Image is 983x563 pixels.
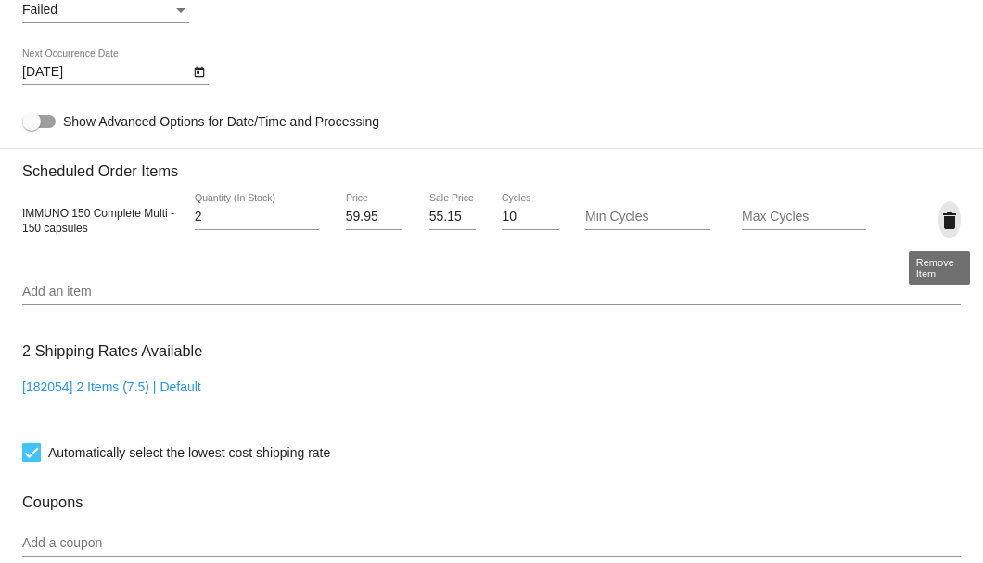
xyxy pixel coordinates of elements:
[22,65,189,80] input: Next Occurrence Date
[22,148,961,180] h3: Scheduled Order Items
[742,210,866,224] input: Max Cycles
[585,210,709,224] input: Min Cycles
[346,210,402,224] input: Price
[22,379,201,394] a: [182054] 2 Items (7.5) | Default
[189,61,209,81] button: Open calendar
[22,480,961,511] h3: Coupons
[502,210,558,224] input: Cycles
[938,210,961,232] mat-icon: delete
[22,285,961,300] input: Add an item
[22,331,202,371] h3: 2 Shipping Rates Available
[22,2,57,17] span: Failed
[63,112,379,131] span: Show Advanced Options for Date/Time and Processing
[22,3,189,18] mat-select: Status
[48,441,330,464] span: Automatically select the lowest cost shipping rate
[22,207,174,235] span: IMMUNO 150 Complete Multi - 150 capsules
[22,536,961,551] input: Add a coupon
[429,210,476,224] input: Sale Price
[195,210,319,224] input: Quantity (In Stock)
